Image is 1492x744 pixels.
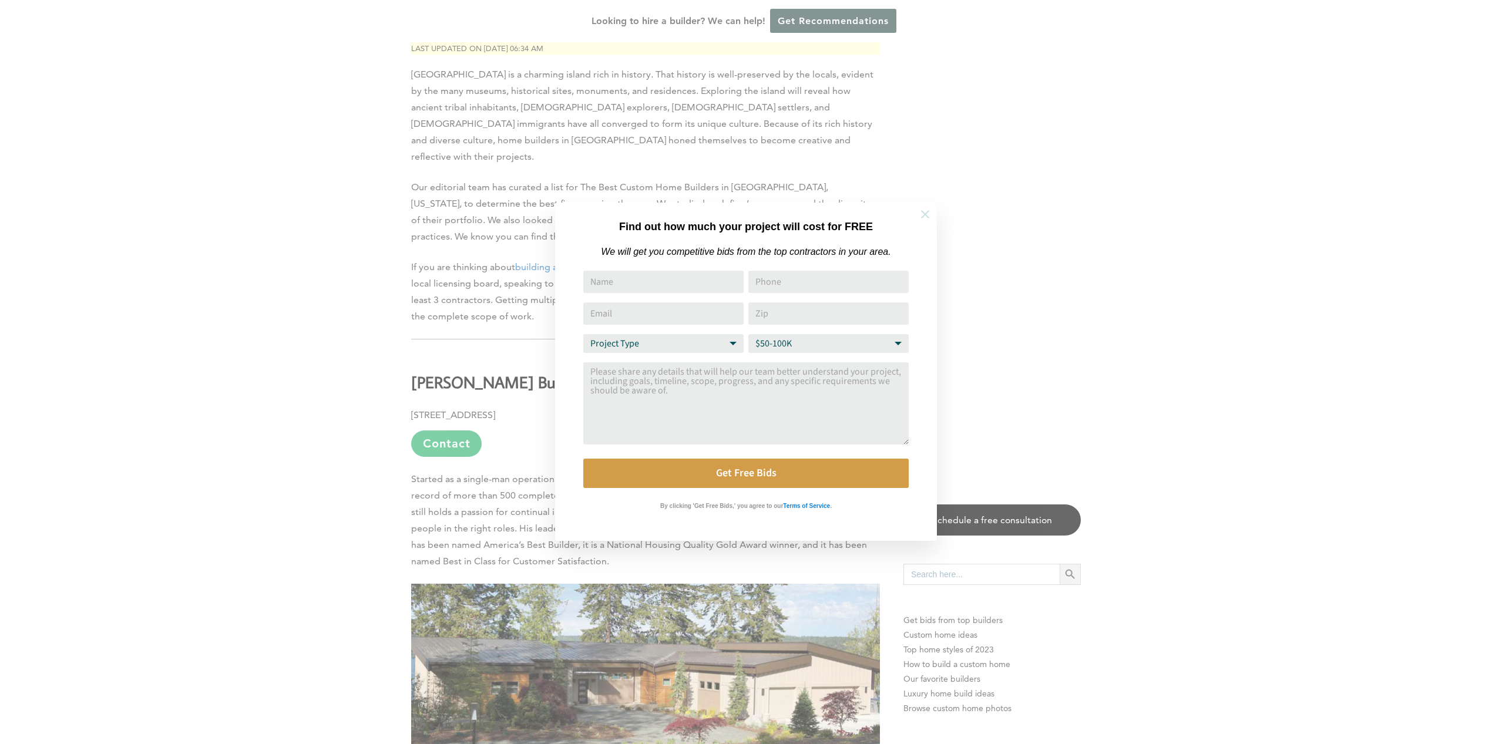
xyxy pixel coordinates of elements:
button: Get Free Bids [583,459,909,488]
strong: Find out how much your project will cost for FREE [619,221,873,233]
input: Name [583,271,744,293]
strong: Terms of Service [783,503,830,509]
input: Phone [748,271,909,293]
iframe: Drift Widget Chat Controller [1433,685,1478,730]
button: Close [905,194,946,235]
select: Project Type [583,334,744,353]
input: Zip [748,302,909,325]
strong: . [830,503,832,509]
textarea: Comment or Message [583,362,909,445]
strong: By clicking 'Get Free Bids,' you agree to our [660,503,783,509]
em: We will get you competitive bids from the top contractors in your area. [601,247,891,257]
a: Terms of Service [783,500,830,510]
select: Budget Range [748,334,909,353]
input: Email Address [583,302,744,325]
